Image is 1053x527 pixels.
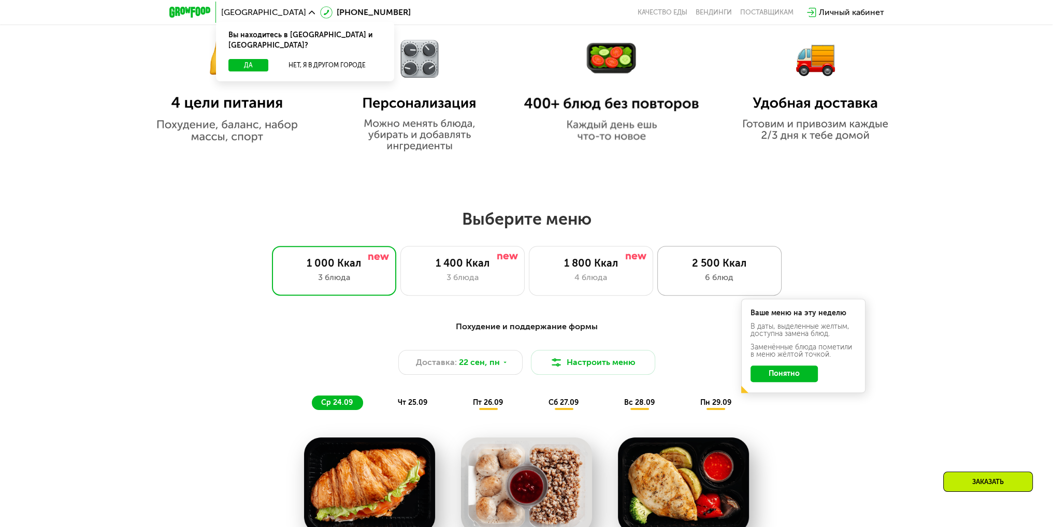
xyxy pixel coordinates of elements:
span: ср 24.09 [321,398,353,407]
div: Личный кабинет [819,6,884,19]
div: 2 500 Ккал [668,257,771,269]
div: 3 блюда [283,271,385,284]
span: [GEOGRAPHIC_DATA] [221,8,306,17]
span: чт 25.09 [398,398,427,407]
div: 1 000 Ккал [283,257,385,269]
span: 22 сен, пн [459,356,500,369]
div: Вы находитесь в [GEOGRAPHIC_DATA] и [GEOGRAPHIC_DATA]? [216,22,394,59]
div: 4 блюда [540,271,642,284]
div: Заказать [943,472,1033,492]
div: 3 блюда [411,271,514,284]
button: Понятно [751,365,818,382]
button: Нет, я в другом городе [272,59,382,71]
div: В даты, выделенные желтым, доступна замена блюд. [751,323,856,338]
span: Доставка: [416,356,457,369]
div: Похудение и поддержание формы [220,320,833,333]
a: Вендинги [696,8,732,17]
div: поставщикам [740,8,794,17]
h2: Выберите меню [33,209,1020,229]
div: 6 блюд [668,271,771,284]
a: Качество еды [638,8,687,17]
div: 1 400 Ккал [411,257,514,269]
button: Настроить меню [531,350,655,375]
div: Ваше меню на эту неделю [751,310,856,317]
span: вс 28.09 [624,398,655,407]
span: сб 27.09 [549,398,579,407]
div: Заменённые блюда пометили в меню жёлтой точкой. [751,344,856,358]
span: пт 26.09 [473,398,503,407]
div: 1 800 Ккал [540,257,642,269]
a: [PHONE_NUMBER] [320,6,411,19]
button: Да [228,59,268,71]
span: пн 29.09 [700,398,731,407]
